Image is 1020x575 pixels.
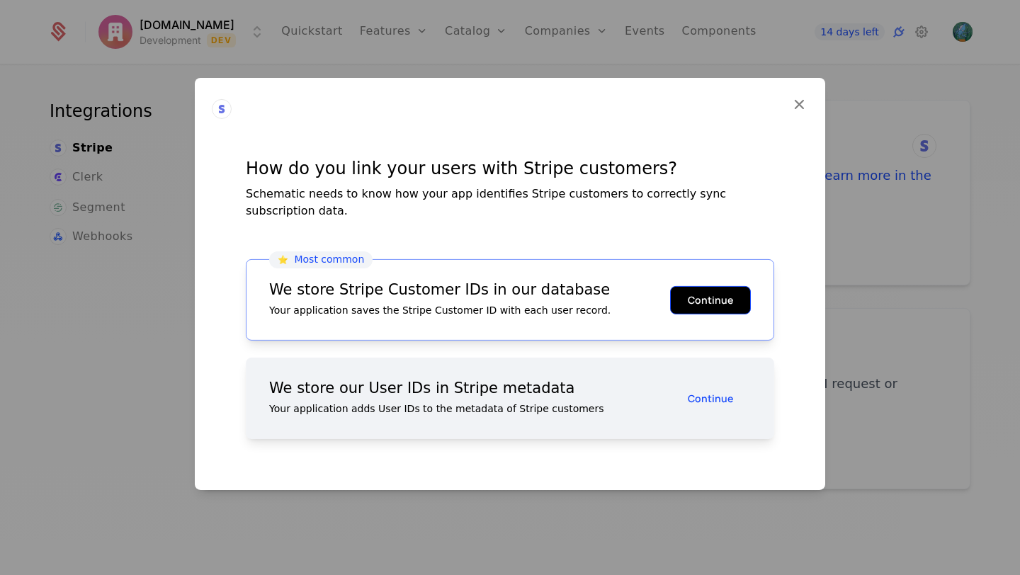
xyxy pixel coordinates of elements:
div: We store Stripe Customer IDs in our database [269,283,670,297]
div: How do you link your users with Stripe customers? [246,157,774,180]
div: Your application saves the Stripe Customer ID with each user record. [269,303,670,317]
div: We store our User IDs in Stripe metadata [269,381,670,396]
div: Your application adds User IDs to the metadata of Stripe customers [269,402,670,416]
button: Continue [670,285,751,314]
span: ⭐️ [278,255,288,265]
button: Continue [670,384,751,412]
span: Most common [294,254,364,265]
div: Schematic needs to know how your app identifies Stripe customers to correctly sync subscription d... [246,186,774,220]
